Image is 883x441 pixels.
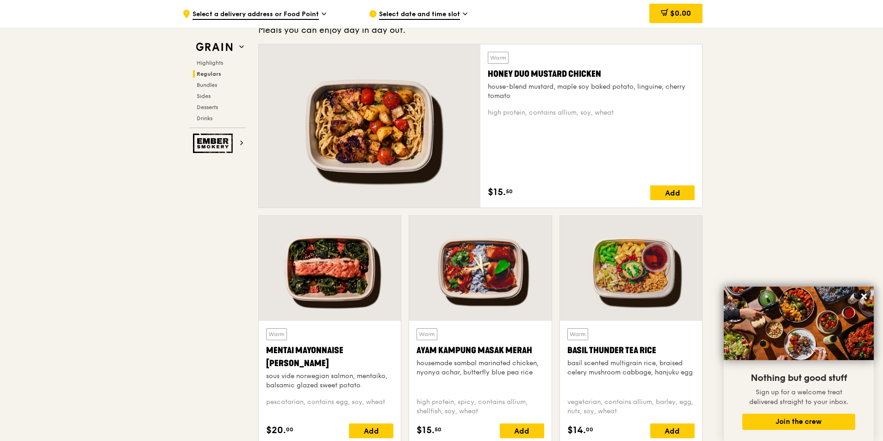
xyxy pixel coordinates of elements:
div: high protein, spicy, contains allium, shellfish, soy, wheat [417,398,544,416]
div: Meals you can enjoy day in day out. [258,24,703,37]
span: $15. [417,423,435,437]
span: Desserts [197,104,218,110]
span: 00 [586,426,593,433]
div: housemade sambal marinated chicken, nyonya achar, butterfly blue pea rice [417,359,544,377]
div: Mentai Mayonnaise [PERSON_NAME] [266,344,393,370]
div: Honey Duo Mustard Chicken [488,67,695,80]
span: Sides [197,93,211,99]
div: house-blend mustard, maple soy baked potato, linguine, cherry tomato [488,82,695,101]
div: Ayam Kampung Masak Merah [417,344,544,357]
span: Sign up for a welcome treat delivered straight to your inbox. [749,388,848,406]
span: Nothing but good stuff [751,373,847,384]
div: Add [650,423,695,438]
span: Drinks [197,115,212,122]
span: $0.00 [670,9,691,18]
span: Select a delivery address or Food Point [193,10,319,20]
span: 50 [506,188,513,195]
span: Highlights [197,60,223,66]
div: Warm [266,328,287,340]
img: DSC07876-Edit02-Large.jpeg [724,287,874,360]
button: Close [857,289,871,304]
div: Add [650,185,695,200]
div: Add [500,423,544,438]
div: Warm [488,52,509,64]
div: Warm [567,328,588,340]
span: $14. [567,423,586,437]
span: Bundles [197,82,217,88]
div: Basil Thunder Tea Rice [567,344,695,357]
img: Ember Smokery web logo [193,134,236,153]
button: Join the crew [742,414,855,430]
span: $20. [266,423,286,437]
div: Add [349,423,393,438]
span: Select date and time slot [379,10,460,20]
img: Grain web logo [193,39,236,55]
div: sous vide norwegian salmon, mentaiko, balsamic glazed sweet potato [266,372,393,390]
span: Regulars [197,71,221,77]
div: pescatarian, contains egg, soy, wheat [266,398,393,416]
div: high protein, contains allium, soy, wheat [488,108,695,117]
div: basil scented multigrain rice, braised celery mushroom cabbage, hanjuku egg [567,359,695,377]
span: 50 [435,426,441,433]
span: $15. [488,185,506,199]
div: Warm [417,328,437,340]
div: vegetarian, contains allium, barley, egg, nuts, soy, wheat [567,398,695,416]
span: 00 [286,426,293,433]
